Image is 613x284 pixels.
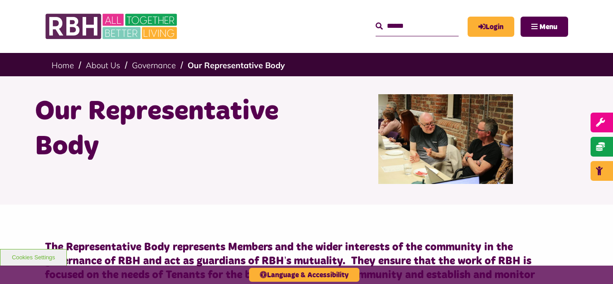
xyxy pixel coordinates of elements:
span: Menu [539,23,557,31]
a: Governance [132,60,176,70]
a: MyRBH [468,17,514,37]
button: Language & Accessibility [249,268,359,282]
a: About Us [86,60,120,70]
button: Navigation [521,17,568,37]
a: Our Representative Body [188,60,285,70]
img: Rep Body [378,94,513,184]
img: RBH [45,9,180,44]
iframe: Netcall Web Assistant for live chat [573,244,613,284]
h1: Our Representative Body [35,94,300,164]
a: Home [52,60,74,70]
